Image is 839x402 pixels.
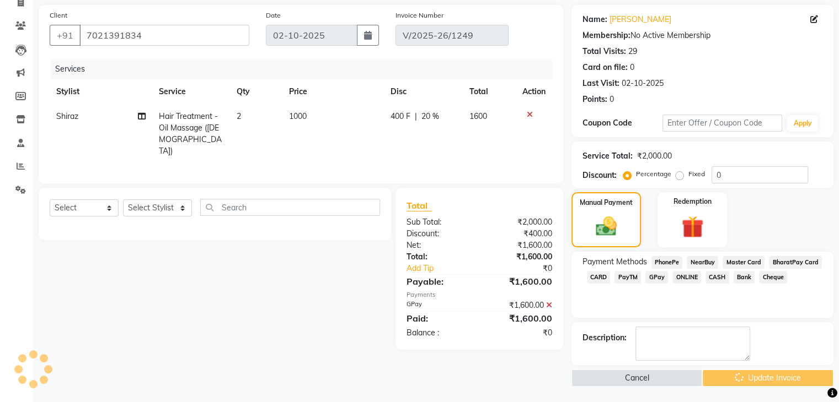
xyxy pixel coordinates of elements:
[662,115,783,132] input: Enter Offer / Coupon Code
[200,199,380,216] input: Search
[398,263,493,274] a: Add Tip
[516,79,552,104] th: Action
[583,94,607,105] div: Points:
[479,251,560,263] div: ₹1,600.00
[583,30,822,41] div: No Active Membership
[50,79,152,104] th: Stylist
[583,117,662,129] div: Coupon Code
[398,216,479,228] div: Sub Total:
[237,111,241,121] span: 2
[398,312,479,325] div: Paid:
[79,25,249,46] input: Search by Name/Mobile/Email/Code
[479,327,560,339] div: ₹0
[571,370,703,387] button: Cancel
[398,228,479,240] div: Discount:
[769,256,822,269] span: BharatPay Card
[610,94,614,105] div: 0
[583,256,647,268] span: Payment Methods
[479,228,560,240] div: ₹400.00
[583,332,627,344] div: Description:
[587,271,611,284] span: CARD
[636,169,671,179] label: Percentage
[723,256,765,269] span: Master Card
[407,200,432,211] span: Total
[391,111,410,122] span: 400 F
[152,79,231,104] th: Service
[479,300,560,311] div: ₹1,600.00
[614,271,641,284] span: PayTM
[610,14,671,25] a: [PERSON_NAME]
[583,14,607,25] div: Name:
[469,111,487,121] span: 1600
[463,79,516,104] th: Total
[398,275,479,288] div: Payable:
[396,10,443,20] label: Invoice Number
[479,216,560,228] div: ₹2,000.00
[50,10,67,20] label: Client
[282,79,384,104] th: Price
[583,170,617,181] div: Discount:
[230,79,282,104] th: Qty
[479,275,560,288] div: ₹1,600.00
[479,312,560,325] div: ₹1,600.00
[289,111,307,121] span: 1000
[583,30,630,41] div: Membership:
[688,169,705,179] label: Fixed
[687,256,718,269] span: NearBuy
[706,271,729,284] span: CASH
[398,300,479,311] div: GPay
[630,62,634,73] div: 0
[493,263,560,274] div: ₹0
[622,78,664,89] div: 02-10-2025
[675,213,710,241] img: _gift.svg
[674,197,712,207] label: Redemption
[672,271,701,284] span: ONLINE
[479,240,560,251] div: ₹1,600.00
[50,25,81,46] button: +91
[398,327,479,339] div: Balance :
[583,46,626,57] div: Total Visits:
[580,198,633,208] label: Manual Payment
[415,111,417,122] span: |
[583,78,619,89] div: Last Visit:
[651,256,683,269] span: PhonePe
[398,240,479,251] div: Net:
[266,10,281,20] label: Date
[583,150,633,162] div: Service Total:
[645,271,668,284] span: GPay
[759,271,787,284] span: Cheque
[583,62,628,73] div: Card on file:
[398,251,479,263] div: Total:
[51,59,560,79] div: Services
[637,150,672,162] div: ₹2,000.00
[407,290,552,300] div: Payments
[787,115,818,132] button: Apply
[734,271,755,284] span: Bank
[56,111,78,121] span: Shiraz
[159,111,222,156] span: Hair Treatment - Oil Massage ([DEMOGRAPHIC_DATA])
[384,79,463,104] th: Disc
[628,46,637,57] div: 29
[589,214,623,238] img: _cash.svg
[421,111,439,122] span: 20 %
